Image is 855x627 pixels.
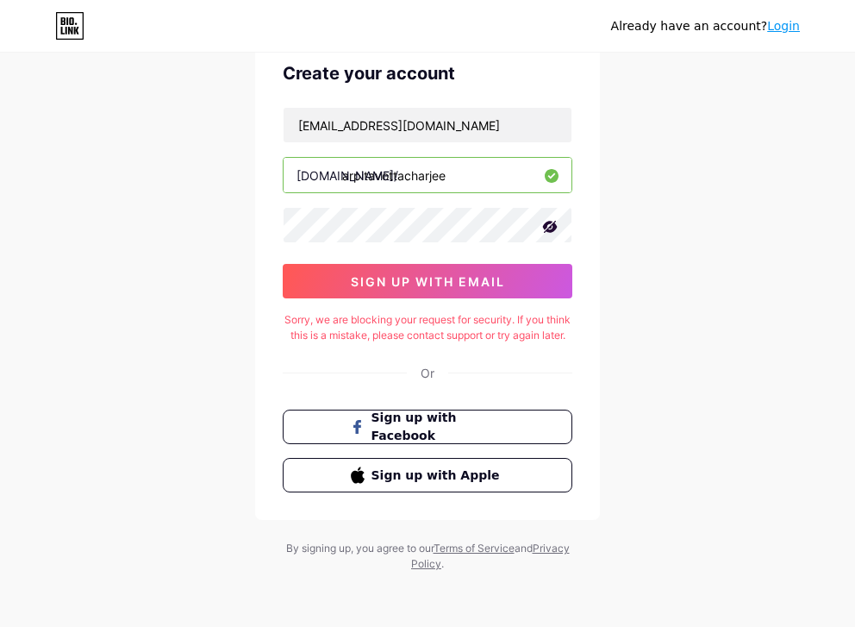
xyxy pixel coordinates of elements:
[284,108,571,142] input: Email
[283,458,572,492] button: Sign up with Apple
[284,158,571,192] input: username
[421,364,434,382] div: Or
[283,312,572,343] div: Sorry, we are blocking your request for security. If you think this is a mistake, please contact ...
[351,274,505,289] span: sign up with email
[283,410,572,444] button: Sign up with Facebook
[434,542,515,555] a: Terms of Service
[371,467,505,485] span: Sign up with Apple
[611,17,800,35] div: Already have an account?
[281,541,574,572] div: By signing up, you agree to our and .
[371,409,505,445] span: Sign up with Facebook
[767,19,800,33] a: Login
[283,60,572,86] div: Create your account
[283,264,572,298] button: sign up with email
[296,166,398,185] div: [DOMAIN_NAME]/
